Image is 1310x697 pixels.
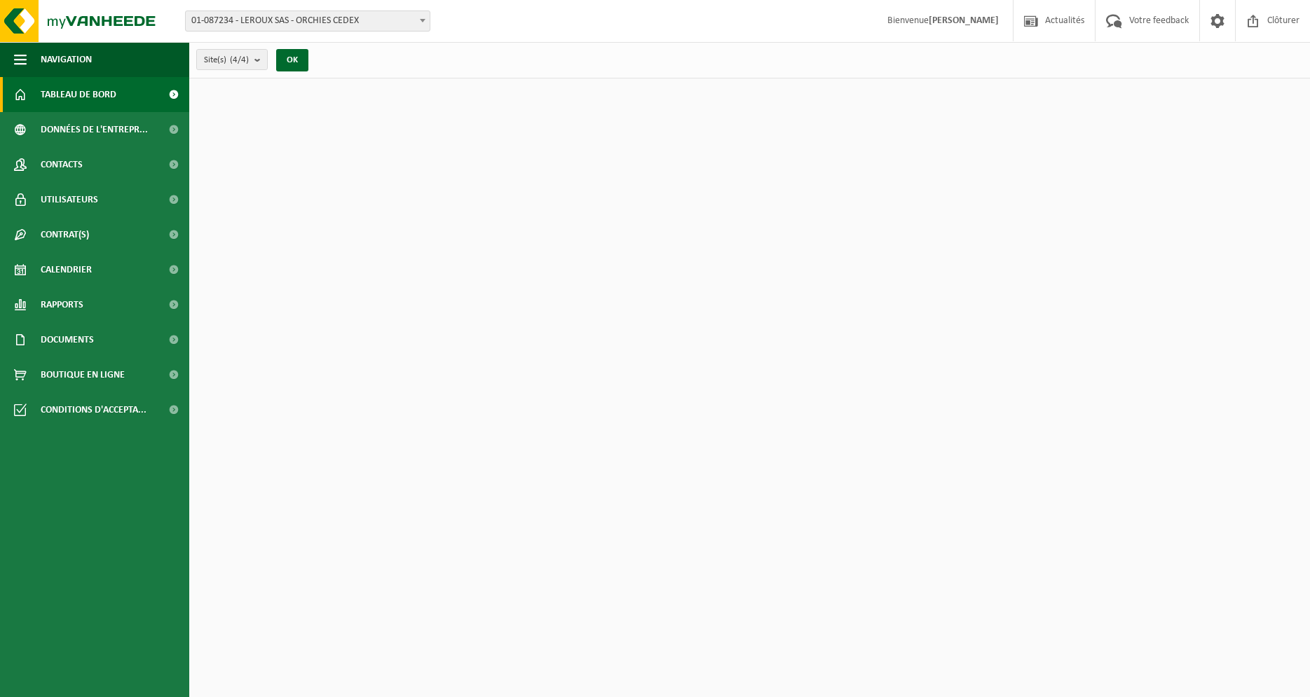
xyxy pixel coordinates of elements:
[276,49,308,71] button: OK
[41,322,94,357] span: Documents
[41,287,83,322] span: Rapports
[186,11,430,31] span: 01-087234 - LEROUX SAS - ORCHIES CEDEX
[230,55,249,64] count: (4/4)
[185,11,430,32] span: 01-087234 - LEROUX SAS - ORCHIES CEDEX
[41,77,116,112] span: Tableau de bord
[196,49,268,70] button: Site(s)(4/4)
[41,392,146,427] span: Conditions d'accepta...
[41,217,89,252] span: Contrat(s)
[41,252,92,287] span: Calendrier
[204,50,249,71] span: Site(s)
[41,42,92,77] span: Navigation
[41,357,125,392] span: Boutique en ligne
[41,147,83,182] span: Contacts
[41,182,98,217] span: Utilisateurs
[929,15,999,26] strong: [PERSON_NAME]
[41,112,148,147] span: Données de l'entrepr...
